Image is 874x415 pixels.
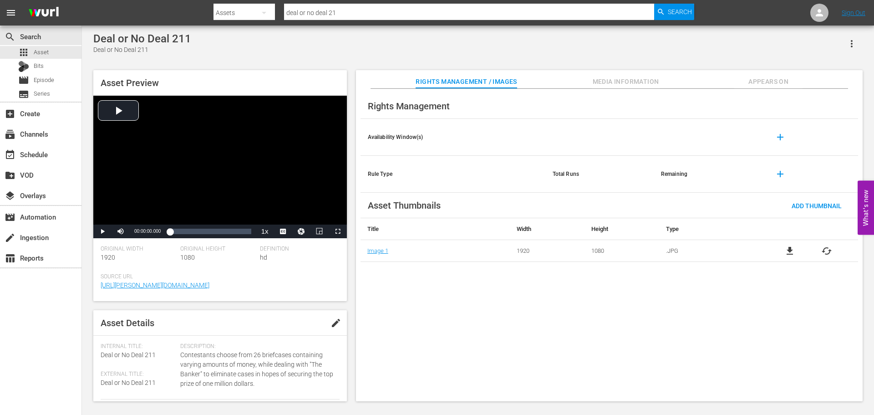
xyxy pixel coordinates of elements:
[101,318,154,328] span: Asset Details
[34,89,50,98] span: Series
[368,101,450,112] span: Rights Management
[18,89,29,100] span: Series
[5,149,15,160] span: Schedule
[775,132,786,143] span: add
[821,246,832,256] button: cached
[367,247,388,254] a: Image 1
[5,108,15,119] span: Create
[5,129,15,140] span: Channels
[784,197,849,214] button: Add Thumbnail
[34,61,44,71] span: Bits
[510,240,584,262] td: 1920
[510,218,584,240] th: Width
[659,240,759,262] td: .JPG
[5,190,15,201] span: Overlays
[668,4,692,20] span: Search
[310,225,329,238] button: Picture-in-Picture
[256,225,274,238] button: Playback Rate
[584,240,659,262] td: 1080
[93,225,112,238] button: Play
[769,126,791,148] button: add
[416,76,517,87] span: Rights Management / Images
[329,225,347,238] button: Fullscreen
[654,156,762,193] th: Remaining
[18,61,29,72] div: Bits
[274,225,292,238] button: Captions
[260,254,267,261] span: hd
[654,4,694,20] button: Search
[101,273,335,281] span: Source Url
[93,96,347,238] div: Video Player
[260,246,335,253] span: Definition
[368,200,441,211] span: Asset Thumbnails
[101,351,156,359] span: Deal or No Deal 211
[592,76,660,87] span: Media Information
[734,76,803,87] span: Appears On
[330,318,341,328] span: edit
[101,343,176,350] span: Internal Title:
[5,212,15,223] span: Automation
[18,75,29,86] span: movie
[361,218,510,240] th: Title
[361,156,545,193] th: Rule Type
[22,2,66,24] img: ans4CAIJ8jUAAAAAAAAAAAAAAAAAAAAAAAAgQb4GAAAAAAAAAAAAAAAAAAAAAAAAJMjXAAAAAAAAAAAAAAAAAAAAAAAAgAT5G...
[101,246,176,253] span: Original Width
[101,379,156,386] span: Deal or No Deal 211
[101,371,176,378] span: External Title:
[858,180,874,235] button: Open Feedback Widget
[180,343,335,350] span: Description:
[784,202,849,210] span: Add Thumbnail
[659,218,759,240] th: Type
[101,77,159,88] span: Asset Preview
[5,253,15,264] span: Reports
[361,119,545,156] th: Availability Window(s)
[5,232,15,243] span: Ingestion
[93,32,191,45] div: Deal or No Deal 211
[101,282,209,289] a: [URL][PERSON_NAME][DOMAIN_NAME]
[775,169,786,179] span: add
[545,156,654,193] th: Total Runs
[170,229,251,234] div: Progress Bar
[5,170,15,181] span: create_new_folder
[769,163,791,185] button: add
[325,312,347,334] button: edit
[112,225,130,238] button: Mute
[93,45,191,55] div: Deal or No Deal 211
[784,246,795,256] a: file_download
[134,229,161,234] span: 00:00:00.000
[180,254,195,261] span: 1080
[584,218,659,240] th: Height
[180,246,255,253] span: Original Height
[180,350,335,389] span: Contestants choose from 26 briefcases containing varying amounts of money, while dealing with "Th...
[292,225,310,238] button: Jump To Time
[18,47,29,58] span: Asset
[101,254,115,261] span: 1920
[34,48,49,57] span: Asset
[5,7,16,18] span: menu
[5,31,15,42] span: Search
[842,9,865,16] a: Sign Out
[34,76,54,85] span: Episode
